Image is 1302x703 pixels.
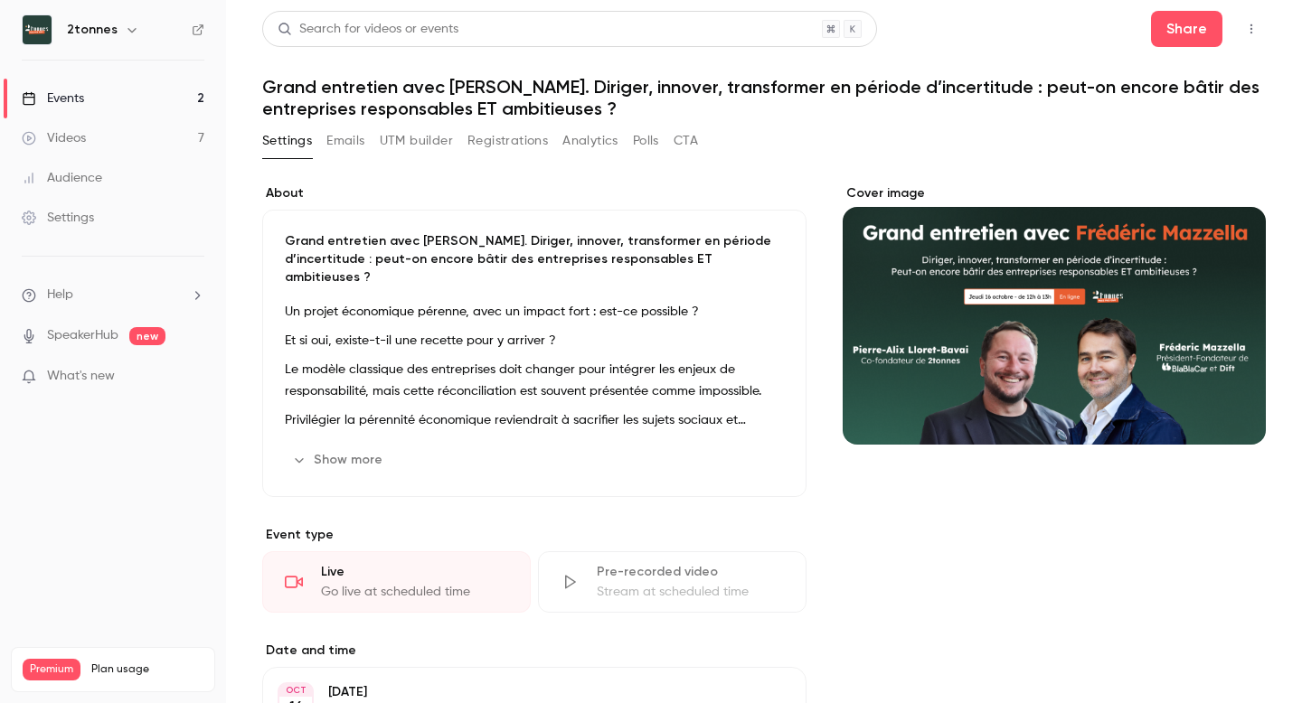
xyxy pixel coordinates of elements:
h6: 2tonnes [67,21,118,39]
div: Settings [22,209,94,227]
button: CTA [674,127,698,155]
div: LiveGo live at scheduled time [262,551,531,613]
p: Event type [262,526,807,544]
button: Registrations [467,127,548,155]
iframe: Noticeable Trigger [183,369,204,385]
p: Le modèle classique des entreprises doit changer pour intégrer les enjeux de responsabilité, mais... [285,359,784,402]
span: Plan usage [91,662,203,677]
p: Privilégier la pérennité économique reviendrait à sacrifier les sujets sociaux et environnementau... [285,409,784,431]
span: What's new [47,367,115,386]
label: Cover image [843,184,1266,202]
div: Live [321,563,508,581]
button: Polls [633,127,659,155]
p: Grand entretien avec [PERSON_NAME]. Diriger, innover, transformer en période d’incertitude : peut... [285,232,784,286]
section: Cover image [843,184,1266,445]
p: [DATE] [328,683,711,701]
p: Et si oui, existe-t-il une recette pour y arriver ? [285,330,784,351]
span: new [129,327,165,345]
li: help-dropdown-opener [22,286,204,305]
span: Premium [23,659,80,680]
button: Show more [285,445,393,474]
div: Audience [22,169,102,187]
button: UTM builder [380,127,453,155]
label: About [262,184,807,202]
div: Go live at scheduled time [321,583,508,601]
div: Search for videos or events [278,20,458,39]
a: SpeakerHub [47,326,118,345]
button: Analytics [562,127,618,155]
button: Emails [326,127,364,155]
span: Help [47,286,73,305]
div: Pre-recorded videoStream at scheduled time [538,551,807,613]
button: Settings [262,127,312,155]
button: Share [1151,11,1222,47]
div: Events [22,89,84,108]
img: 2tonnes [23,15,52,44]
div: Stream at scheduled time [597,583,784,601]
div: Videos [22,129,86,147]
label: Date and time [262,642,807,660]
div: Pre-recorded video [597,563,784,581]
h1: Grand entretien avec [PERSON_NAME]. Diriger, innover, transformer en période d’incertitude : peut... [262,76,1266,119]
p: Un projet économique pérenne, avec un impact fort : est-ce possible ? [285,301,784,323]
div: OCT [279,684,312,697]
